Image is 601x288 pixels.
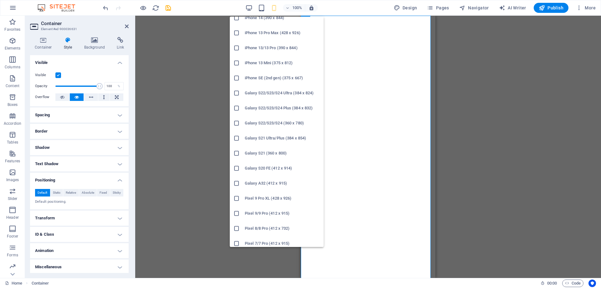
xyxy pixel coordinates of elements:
span: Sticky [113,189,121,196]
button: AI Writer [496,3,529,13]
h4: Container [30,37,59,50]
a: Click to cancel selection. Double-click to open Pages [5,280,22,287]
button: Code [562,280,583,287]
h4: Link [112,37,129,50]
i: Undo: Enable overflow for this element. (Ctrl+Z) [102,4,109,12]
div: % [115,82,123,90]
span: Code [565,280,581,287]
span: Design [394,5,417,11]
span: AI Writer [499,5,526,11]
h4: Positioning [30,173,129,184]
h6: iPhone 13/13 Pro (390 x 844) [245,44,320,52]
h6: Session time [541,280,557,287]
h6: 100% [292,4,302,12]
p: Elements [5,46,21,51]
button: Usercentrics [588,280,596,287]
h6: iPhone 13 Pro Max (428 x 926) [245,29,320,37]
label: Visible [35,71,55,79]
h4: ID & Class [30,227,129,242]
i: Save (Ctrl+S) [165,4,172,12]
h6: Galaxy S21 (360 x 800) [245,149,320,157]
button: undo [102,4,109,12]
p: Favorites [4,27,20,32]
h4: Miscellaneous [30,259,129,275]
button: Design [391,3,420,13]
label: Overflow [35,93,55,101]
h3: Element #ed-900036631 [41,26,116,32]
h4: Spacing [30,107,129,123]
span: Fixed [100,189,107,196]
button: Pages [424,3,451,13]
button: Navigator [457,3,491,13]
button: Default [35,189,50,196]
span: Absolute [82,189,94,196]
p: Boxes [8,102,18,107]
h6: Galaxy S20 FE (412 x 914) [245,165,320,172]
h4: Text Shadow [30,156,129,171]
span: Static [53,189,60,196]
p: Content [6,83,19,88]
nav: breadcrumb [32,280,49,287]
p: Footer [7,234,18,239]
p: Images [6,177,19,182]
h6: Galaxy A32 (412 x 915) [245,180,320,187]
span: : [552,281,552,285]
span: Navigator [459,5,489,11]
h2: Container [41,21,129,26]
span: More [576,5,596,11]
p: Slider [8,196,18,201]
button: Sticky [110,189,124,196]
p: Features [5,159,20,164]
button: More [573,3,598,13]
p: Header [6,215,19,220]
button: Static [50,189,63,196]
button: Fixed [97,189,110,196]
h4: Shadow [30,140,129,155]
h4: Background [80,37,112,50]
p: Columns [5,65,20,70]
p: Default positioning. [35,199,124,205]
div: Design (Ctrl+Alt+Y) [391,3,420,13]
button: save [164,4,172,12]
label: Opacity [35,84,55,88]
h4: Border [30,124,129,139]
button: Absolute [79,189,97,196]
span: Default [38,189,47,196]
button: Relative [63,189,79,196]
button: Publish [534,3,568,13]
h6: Pixel 8/8 Pro (412 x 732) [245,225,320,232]
span: Pages [427,5,449,11]
i: On resize automatically adjust zoom level to fit chosen device. [309,5,314,11]
button: 100% [283,4,305,12]
h6: Galaxy S21 Ultra/Plus (384 x 854) [245,134,320,142]
h4: Animation [30,243,129,258]
p: Accordion [4,121,21,126]
h6: Pixel 7/7 Pro (412 x 915) [245,240,320,247]
span: Publish [539,5,563,11]
h6: iPhone SE (2nd gen) (375 x 667) [245,74,320,82]
span: 00 00 [547,280,557,287]
h4: Visible [30,55,129,66]
h4: Transform [30,211,129,226]
h4: Style [59,37,80,50]
h6: Pixel 9 Pro XL (428 x 926) [245,195,320,202]
h6: iPhone 13 Mini (375 x 812) [245,59,320,67]
p: Tables [7,140,18,145]
p: Forms [7,253,18,258]
span: Relative [66,189,76,196]
h6: Galaxy S22/S23/S24 (360 x 780) [245,119,320,127]
img: Editor Logo [36,4,83,12]
button: reload [152,4,159,12]
span: Click to select. Double-click to edit [32,280,49,287]
h6: Galaxy S22/S23/S24 Ultra (384 x 824) [245,89,320,97]
h6: Galaxy S22/S23/S24 Plus (384 x 832) [245,104,320,112]
h6: Pixel 9/9 Pro (412 x 915) [245,210,320,217]
h6: iPhone 14 (390 x 844) [245,14,320,22]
